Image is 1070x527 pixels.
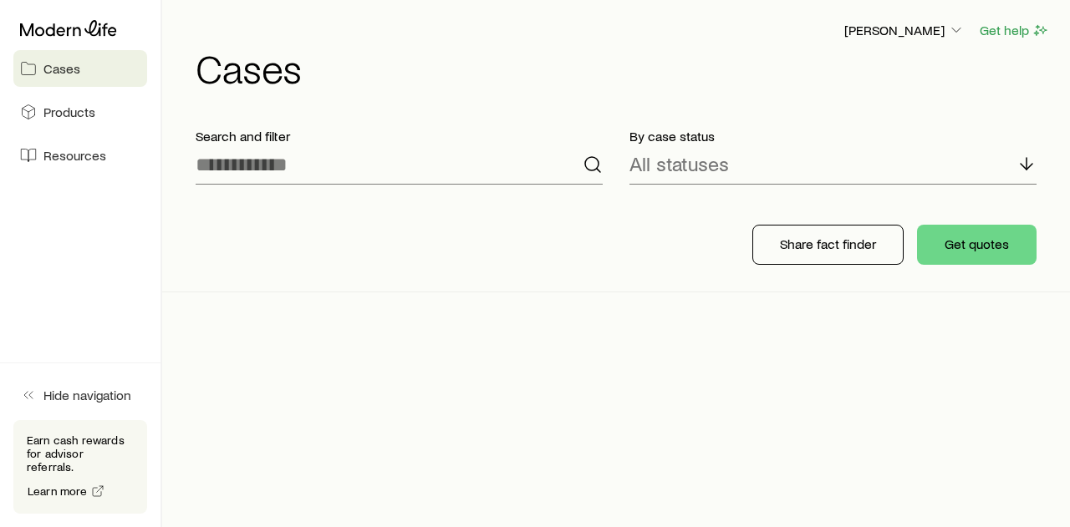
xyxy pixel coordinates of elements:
[43,60,80,77] span: Cases
[13,137,147,174] a: Resources
[13,420,147,514] div: Earn cash rewards for advisor referrals.Learn more
[196,48,1050,88] h1: Cases
[780,236,876,252] p: Share fact finder
[13,94,147,130] a: Products
[27,433,134,474] p: Earn cash rewards for advisor referrals.
[979,21,1050,40] button: Get help
[629,152,729,175] p: All statuses
[43,104,95,120] span: Products
[43,147,106,164] span: Resources
[43,387,131,403] span: Hide navigation
[28,485,88,497] span: Learn more
[196,128,603,144] p: Search and filter
[13,377,147,413] button: Hide navigation
[629,128,1037,144] p: By case status
[844,22,965,38] p: [PERSON_NAME]
[917,225,1037,265] button: Get quotes
[13,50,147,87] a: Cases
[752,225,904,265] button: Share fact finder
[843,21,966,41] button: [PERSON_NAME]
